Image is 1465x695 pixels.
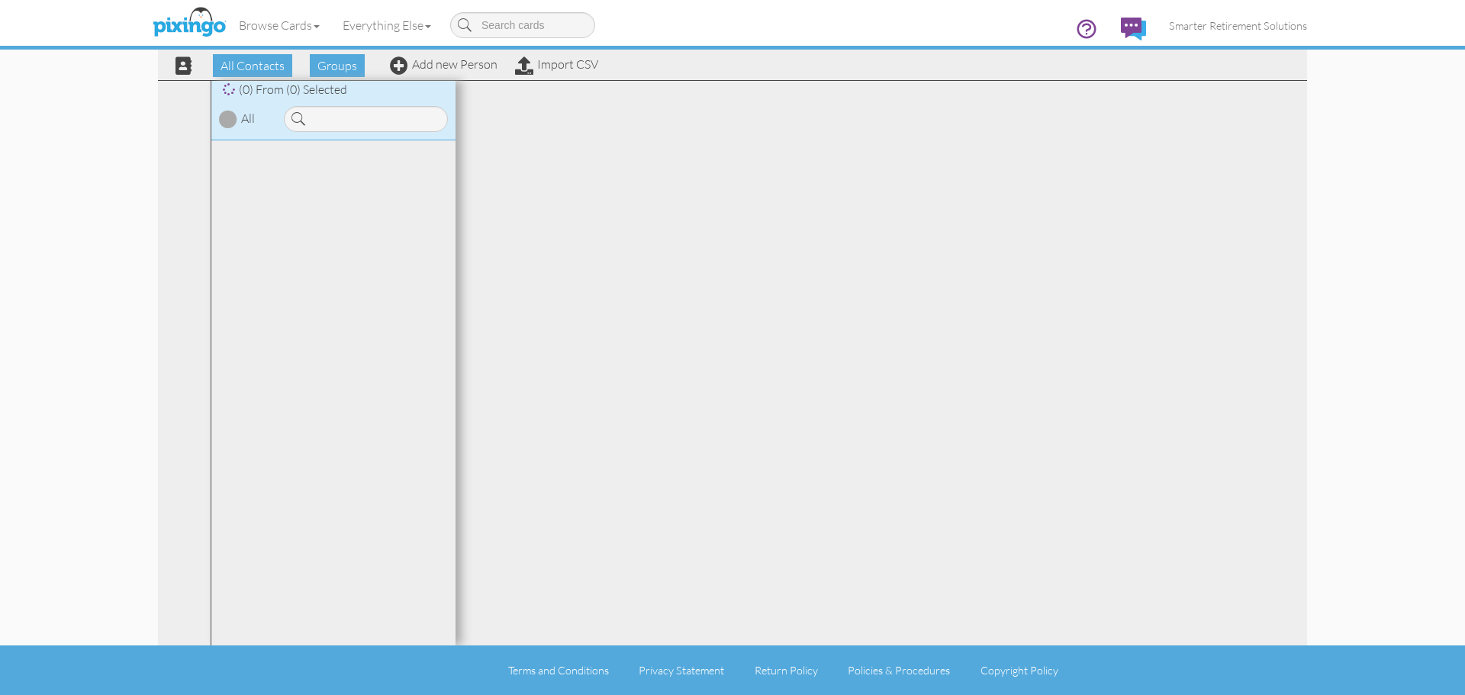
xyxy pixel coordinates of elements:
[149,4,230,42] img: pixingo logo
[227,6,331,44] a: Browse Cards
[639,664,724,677] a: Privacy Statement
[1158,6,1318,45] a: Smarter Retirement Solutions
[390,56,497,72] a: Add new Person
[515,56,598,72] a: Import CSV
[848,664,950,677] a: Policies & Procedures
[1121,18,1146,40] img: comments.svg
[331,6,443,44] a: Everything Else
[213,54,292,77] span: All Contacts
[310,54,365,77] span: Groups
[211,81,456,98] div: (0) From
[286,82,347,97] span: (0) Selected
[508,664,609,677] a: Terms and Conditions
[980,664,1058,677] a: Copyright Policy
[241,110,255,127] div: All
[755,664,818,677] a: Return Policy
[450,12,595,38] input: Search cards
[1169,19,1307,32] span: Smarter Retirement Solutions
